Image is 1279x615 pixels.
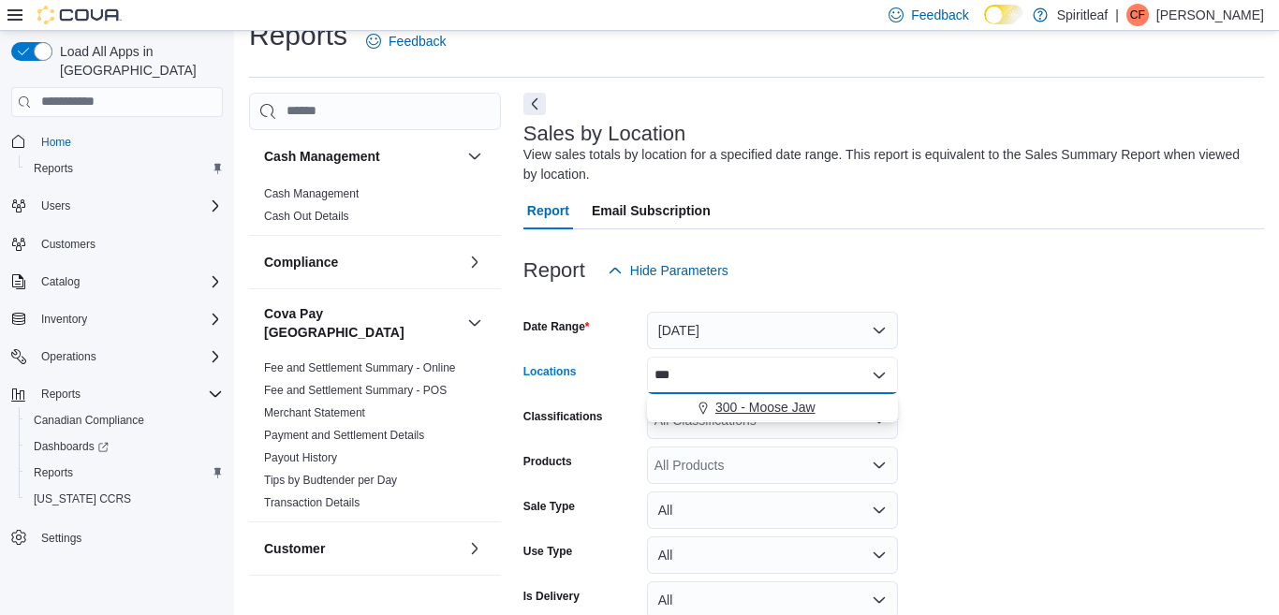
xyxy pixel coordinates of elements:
[4,344,230,370] button: Operations
[34,465,73,480] span: Reports
[34,308,223,330] span: Inventory
[264,428,424,443] span: Payment and Settlement Details
[527,192,569,229] span: Report
[4,381,230,407] button: Reports
[984,24,985,25] span: Dark Mode
[26,435,223,458] span: Dashboards
[630,261,728,280] span: Hide Parameters
[34,271,87,293] button: Catalog
[389,32,446,51] span: Feedback
[19,486,230,512] button: [US_STATE] CCRS
[19,433,230,460] a: Dashboards
[1156,4,1264,26] p: [PERSON_NAME]
[26,409,223,432] span: Canadian Compliance
[647,394,898,421] button: 300 - Moose Jaw
[34,527,89,549] a: Settings
[463,537,486,560] button: Customer
[523,123,686,145] h3: Sales by Location
[911,6,968,24] span: Feedback
[37,6,122,24] img: Cova
[19,460,230,486] button: Reports
[264,539,325,558] h3: Customer
[34,195,78,217] button: Users
[647,394,898,421] div: Choose from the following options
[264,361,456,374] a: Fee and Settlement Summary - Online
[872,458,887,473] button: Open list of options
[264,209,349,224] span: Cash Out Details
[264,210,349,223] a: Cash Out Details
[34,491,131,506] span: [US_STATE] CCRS
[4,230,230,257] button: Customers
[1057,4,1108,26] p: Spiritleaf
[264,429,424,442] a: Payment and Settlement Details
[523,93,546,115] button: Next
[264,147,460,166] button: Cash Management
[264,253,460,271] button: Compliance
[34,383,88,405] button: Reports
[592,192,711,229] span: Email Subscription
[19,155,230,182] button: Reports
[34,195,223,217] span: Users
[26,409,152,432] a: Canadian Compliance
[34,439,109,454] span: Dashboards
[34,161,73,176] span: Reports
[4,269,230,295] button: Catalog
[249,357,501,521] div: Cova Pay [GEOGRAPHIC_DATA]
[264,450,337,465] span: Payout History
[4,306,230,332] button: Inventory
[26,488,223,510] span: Washington CCRS
[26,435,116,458] a: Dashboards
[264,384,447,397] a: Fee and Settlement Summary - POS
[26,461,81,484] a: Reports
[359,22,453,60] a: Feedback
[463,145,486,168] button: Cash Management
[249,17,347,54] h1: Reports
[34,131,79,154] a: Home
[715,398,816,417] span: 300 - Moose Jaw
[41,274,80,289] span: Catalog
[34,232,223,256] span: Customers
[463,251,486,273] button: Compliance
[34,271,223,293] span: Catalog
[26,461,223,484] span: Reports
[523,454,572,469] label: Products
[41,387,81,402] span: Reports
[1130,4,1145,26] span: CF
[264,147,380,166] h3: Cash Management
[264,539,460,558] button: Customer
[41,198,70,213] span: Users
[463,312,486,334] button: Cova Pay [GEOGRAPHIC_DATA]
[523,499,575,514] label: Sale Type
[872,368,887,383] button: Close list of options
[463,591,486,613] button: Discounts & Promotions
[264,304,460,342] button: Cova Pay [GEOGRAPHIC_DATA]
[523,259,585,282] h3: Report
[523,145,1255,184] div: View sales totals by location for a specified date range. This report is equivalent to the Sales ...
[1126,4,1149,26] div: Chelsea F
[523,319,590,334] label: Date Range
[647,536,898,574] button: All
[264,383,447,398] span: Fee and Settlement Summary - POS
[647,491,898,529] button: All
[26,157,223,180] span: Reports
[19,407,230,433] button: Canadian Compliance
[249,183,501,235] div: Cash Management
[264,186,359,201] span: Cash Management
[4,193,230,219] button: Users
[523,544,572,559] label: Use Type
[264,406,365,419] a: Merchant Statement
[41,237,96,252] span: Customers
[41,349,96,364] span: Operations
[264,496,360,509] a: Transaction Details
[34,130,223,154] span: Home
[984,5,1023,24] input: Dark Mode
[34,383,223,405] span: Reports
[600,252,736,289] button: Hide Parameters
[264,360,456,375] span: Fee and Settlement Summary - Online
[41,531,81,546] span: Settings
[264,495,360,510] span: Transaction Details
[264,405,365,420] span: Merchant Statement
[41,135,71,150] span: Home
[34,525,223,549] span: Settings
